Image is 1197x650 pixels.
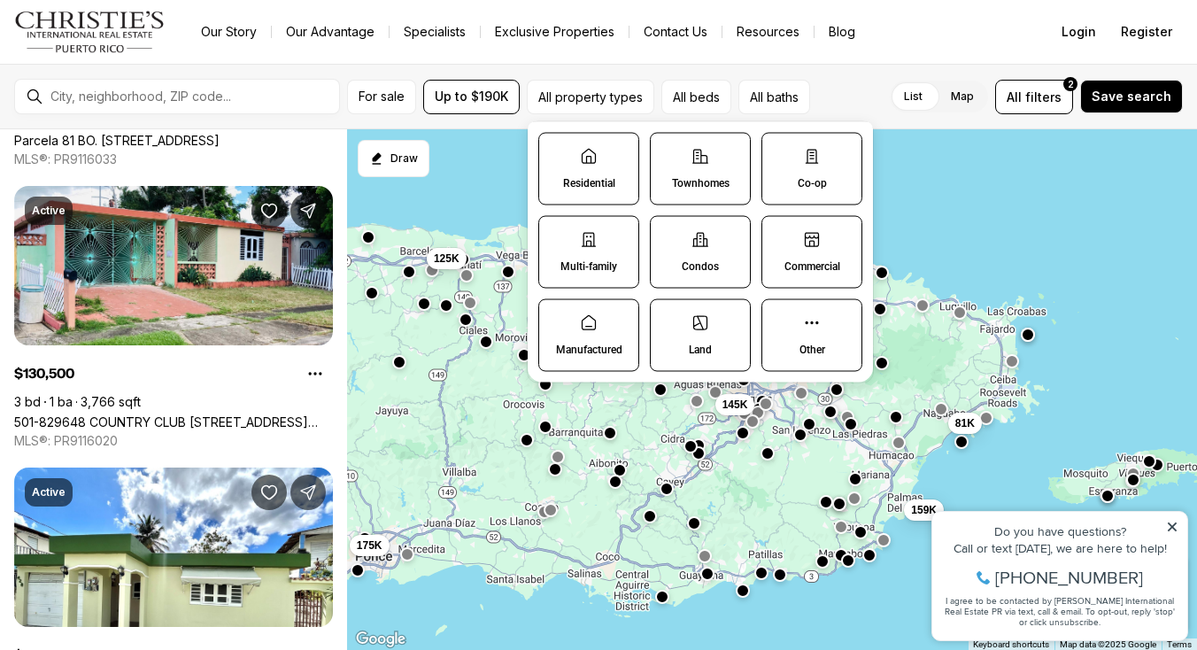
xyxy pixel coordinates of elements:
[32,485,66,499] p: Active
[784,259,840,274] p: Commercial
[1025,88,1062,106] span: filters
[427,247,467,268] button: 125K
[1092,89,1171,104] span: Save search
[358,140,429,177] button: Start drawing
[722,19,814,44] a: Resources
[297,356,333,391] button: Property options
[32,204,66,218] p: Active
[1121,25,1172,39] span: Register
[672,176,730,190] p: Townhomes
[14,414,333,429] a: 501-829648 COUNTRY CLUB C/ANTONIO LUCIANO #1152, SAN JUAN PR, 00924
[347,80,416,114] button: For sale
[14,11,166,53] img: logo
[1007,88,1022,106] span: All
[19,40,256,52] div: Do you have questions?
[661,80,731,114] button: All beds
[435,89,508,104] span: Up to $190K
[955,415,975,429] span: 81K
[19,57,256,69] div: Call or text [DATE], we are here to help!
[390,19,480,44] a: Specialists
[815,19,869,44] a: Blog
[1068,77,1074,91] span: 2
[22,109,252,143] span: I agree to be contacted by [PERSON_NAME] International Real Estate PR via text, call & email. To ...
[350,535,390,556] button: 175K
[1062,25,1096,39] span: Login
[290,475,326,510] button: Share Property
[682,259,719,274] p: Condos
[995,80,1073,114] button: Allfilters2
[738,80,810,114] button: All baths
[911,502,937,516] span: 159K
[890,81,937,112] label: List
[251,193,287,228] button: Save Property: 501-829648 COUNTRY CLUB C/ANTONIO LUCIANO #1152
[73,83,220,101] span: [PHONE_NUMBER]
[722,397,748,411] span: 145K
[937,81,988,112] label: Map
[563,176,615,190] p: Residential
[1080,80,1183,113] button: Save search
[434,251,459,265] span: 125K
[187,19,271,44] a: Our Story
[481,19,629,44] a: Exclusive Properties
[798,176,827,190] p: Co-op
[904,499,944,520] button: 159K
[629,19,722,44] button: Contact Us
[1051,14,1107,50] button: Login
[251,475,287,510] button: Save Property: CALLE 7 #428
[689,343,712,357] p: Land
[799,343,825,357] p: Other
[423,80,520,114] button: Up to $190K
[290,193,326,228] button: Share Property
[1110,14,1183,50] button: Register
[556,343,622,357] p: Manufactured
[715,393,755,414] button: 145K
[527,80,654,114] button: All property types
[359,89,405,104] span: For sale
[272,19,389,44] a: Our Advantage
[948,412,982,433] button: 81K
[14,133,220,148] a: Parcela 81 BO. CAGUITAS CARR 777, AGUAS BUENAS PR, 00703
[357,538,382,553] span: 175K
[560,259,617,274] p: Multi-family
